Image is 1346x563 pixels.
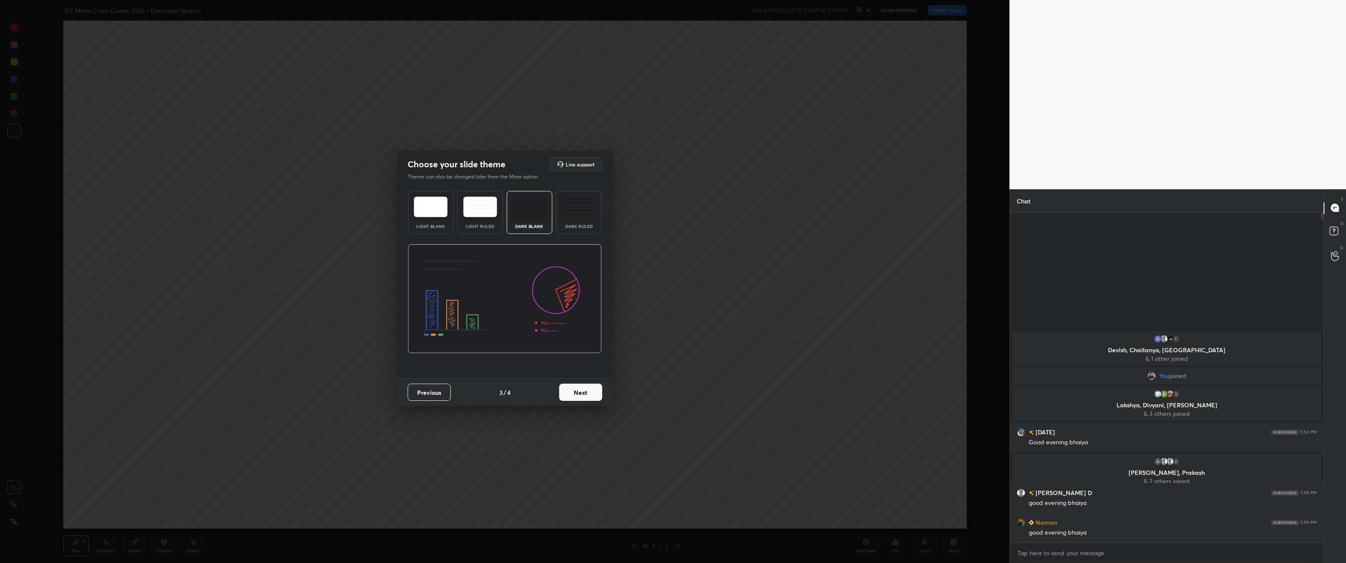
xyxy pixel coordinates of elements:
[1160,335,1168,343] img: default.png
[463,224,497,228] div: Light Ruled
[1271,490,1299,495] img: 4P8fHbbgJtejmAAAAAElFTkSuQmCC
[1170,372,1186,379] span: joined
[1147,372,1156,380] img: 5704fa4cd18943cbbe9290533f9d55f4.jpg
[1160,390,1168,398] img: 3
[1017,428,1025,436] img: cd36caae4b5c402eb4d28e8e4c6c7205.jpg
[1034,428,1055,437] h6: [DATE]
[1160,457,1168,466] img: default.png
[1017,410,1316,417] p: & 3 others joined
[499,388,503,397] h4: 3
[1271,520,1299,525] img: 4P8fHbbgJtejmAAAAAElFTkSuQmCC
[1029,491,1034,495] img: no-rating-badge.077c3623.svg
[1300,520,1317,525] div: 5:59 PM
[1166,335,1174,343] img: e8f846bfab7246119a11b86d91a90f29.jpg
[1341,196,1343,203] p: T
[408,384,451,401] button: Previous
[1166,390,1174,398] img: 521fb4171cd64812bc9cd626449b36a9.jpg
[1172,457,1180,466] div: 2
[1340,220,1343,227] p: D
[512,224,547,228] div: Dark Blank
[559,384,602,401] button: Next
[1159,372,1170,379] span: You
[1017,402,1316,409] p: Lakshya, Divyani, [PERSON_NAME]
[562,197,596,217] img: darkRuledTheme.de295e13.svg
[414,224,448,228] div: Light Blank
[1271,429,1299,434] img: 4P8fHbbgJtejmAAAAAElFTkSuQmCC
[1300,429,1317,434] div: 5:56 PM
[1029,520,1034,525] img: Learner_Badge_beginner_1_8b307cf2a0.svg
[1340,244,1343,251] p: G
[1172,335,1180,343] div: 1
[1154,335,1162,343] img: 3
[1017,347,1316,354] p: Devish, Chaitanya, [GEOGRAPHIC_DATA]
[512,197,546,217] img: darkTheme.f0cc69e5.svg
[1172,390,1180,398] div: 3
[1154,457,1162,466] img: 3
[408,173,547,181] p: Theme can also be changed later from the More option
[562,224,596,228] div: Dark Ruled
[1029,499,1317,508] div: good evening bhaiya
[1017,518,1025,526] img: 7edd2482e5814913bca7539331da8038.jpg
[1166,457,1174,466] img: default.png
[1010,190,1037,212] p: Chat
[1017,488,1025,497] img: default.png
[463,197,497,217] img: lightRuledTheme.5fabf969.svg
[1034,488,1092,497] h6: [PERSON_NAME] D
[507,388,511,397] h4: 4
[1029,438,1317,447] div: Good evening bhaiya
[566,162,594,167] h5: Live support
[1017,478,1316,485] p: & 2 others joined
[1010,329,1324,542] div: grid
[504,388,506,397] h4: /
[1029,430,1034,435] img: no-rating-badge.077c3623.svg
[408,159,505,170] h2: Choose your slide theme
[1154,390,1162,398] img: 3
[414,197,448,217] img: lightTheme.e5ed3b09.svg
[1300,490,1317,495] div: 5:58 PM
[1034,518,1057,527] h6: Naman
[1017,355,1316,362] p: & 1 other joined
[1029,529,1317,537] div: good evening bhaiya
[1017,469,1316,476] p: [PERSON_NAME], Prakash
[408,244,602,354] img: darkThemeBanner.d06ce4a2.svg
